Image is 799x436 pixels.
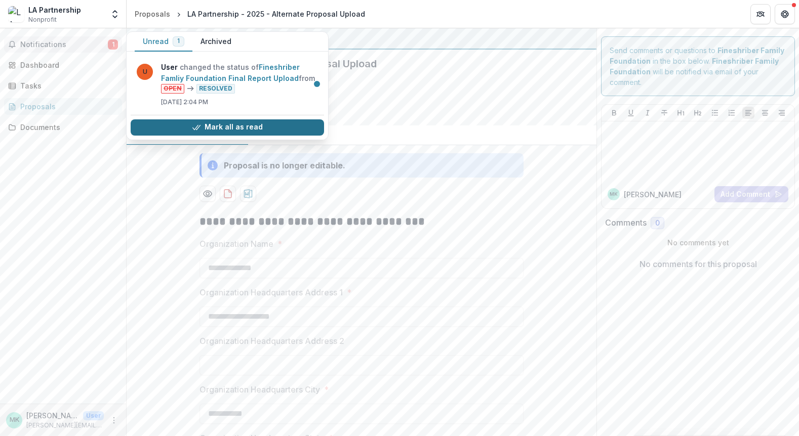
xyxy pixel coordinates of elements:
button: Mark all as read [131,119,324,136]
button: Bold [608,107,620,119]
p: [PERSON_NAME][EMAIL_ADDRESS][DOMAIN_NAME] [26,421,104,430]
span: Notifications [20,40,108,49]
button: Bullet List [709,107,721,119]
p: Organization Headquarters Address 1 [199,286,343,298]
div: Tasks [20,80,114,91]
p: Organization Name [199,238,273,250]
a: Tasks [4,77,122,94]
button: Align Center [759,107,771,119]
button: download-proposal [220,186,236,202]
p: changed the status of from [161,62,318,94]
a: Proposals [4,98,122,115]
a: Proposals [131,7,174,21]
button: Add Comment [714,186,788,202]
button: Partners [750,4,771,24]
button: More [108,414,120,426]
a: Documents [4,119,122,136]
div: Send comments or questions to in the box below. will be notified via email of your comment. [601,36,795,96]
p: Organization Headquarters City [199,383,320,396]
button: Heading 1 [675,107,687,119]
span: Nonprofit [28,15,57,24]
div: Proposals [20,101,114,112]
button: Get Help [775,4,795,24]
p: No comments yet [605,237,791,248]
button: download-proposal [240,186,256,202]
nav: breadcrumb [131,7,369,21]
div: Dashboard [20,60,114,70]
span: 0 [655,219,660,228]
div: Mary Kopp [610,192,618,197]
h2: Comments [605,218,647,228]
img: LA Partnership [8,6,24,22]
a: Dashboard [4,57,122,73]
button: Preview c963114d-a862-444e-a760-655255e30331-0.pdf [199,186,216,202]
div: Proposals [135,9,170,19]
div: Mary Kopp [10,417,19,423]
span: 1 [177,37,180,45]
p: Organization Headquarters Address 2 [199,335,344,347]
div: LA Partnership [28,5,81,15]
button: Align Right [776,107,788,119]
button: Notifications1 [4,36,122,53]
button: Strike [658,107,670,119]
a: Fineshriber Famliy Foundation Final Report Upload [161,63,300,82]
p: No comments for this proposal [640,258,757,270]
button: Open entity switcher [108,4,122,24]
button: Archived [192,32,239,52]
div: Fineshriber Family Foundation [135,32,588,45]
div: LA Partnership - 2025 - Alternate Proposal Upload [187,9,365,19]
div: Proposal is no longer editable. [224,159,345,171]
button: Heading 2 [692,107,704,119]
button: Underline [625,107,637,119]
button: Ordered List [726,107,738,119]
h2: LA Partnership - 2025 - Alternate Proposal Upload [135,58,572,70]
p: User [83,411,104,420]
p: [PERSON_NAME] [624,189,682,200]
p: [PERSON_NAME] [26,410,79,421]
button: Unread [135,32,192,52]
span: 1 [108,39,118,50]
div: Documents [20,122,114,133]
button: Align Left [742,107,754,119]
button: Italicize [642,107,654,119]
